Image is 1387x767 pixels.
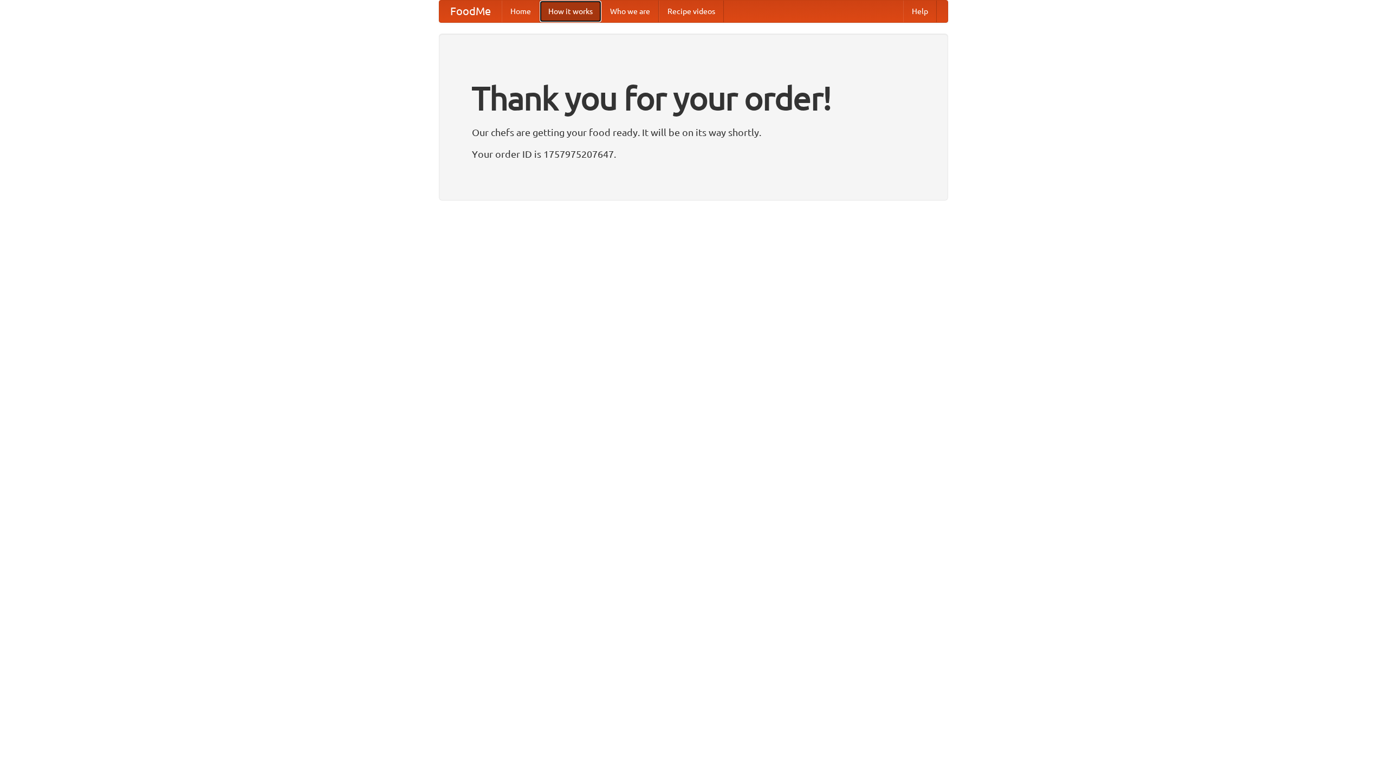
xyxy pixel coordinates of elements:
[502,1,540,22] a: Home
[659,1,724,22] a: Recipe videos
[601,1,659,22] a: Who we are
[472,146,915,162] p: Your order ID is 1757975207647.
[439,1,502,22] a: FoodMe
[472,124,915,140] p: Our chefs are getting your food ready. It will be on its way shortly.
[472,72,915,124] h1: Thank you for your order!
[903,1,937,22] a: Help
[540,1,601,22] a: How it works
